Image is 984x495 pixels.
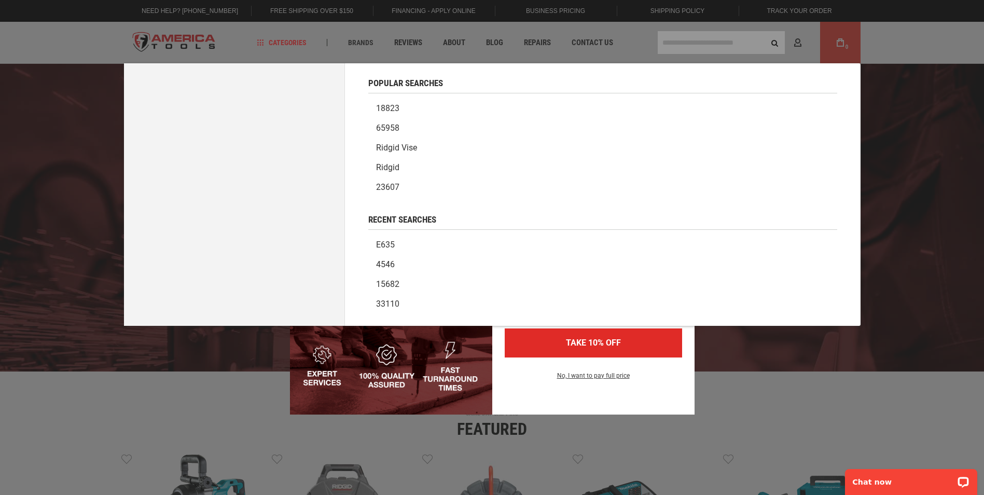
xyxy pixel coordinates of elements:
[368,215,436,224] span: Recent Searches
[368,99,837,118] a: 18823
[368,118,837,138] a: 65958
[368,235,837,255] a: e635
[838,462,984,495] iframe: LiveChat chat widget
[368,255,837,274] a: 4546
[368,79,443,88] span: Popular Searches
[505,328,682,357] button: TAKE 10% OFF
[368,294,837,314] a: 33110
[368,274,837,294] a: 15682
[368,158,837,177] a: Ridgid
[368,177,837,197] a: 23607
[368,138,837,158] a: Ridgid vise
[549,370,638,388] button: No, I want to pay full price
